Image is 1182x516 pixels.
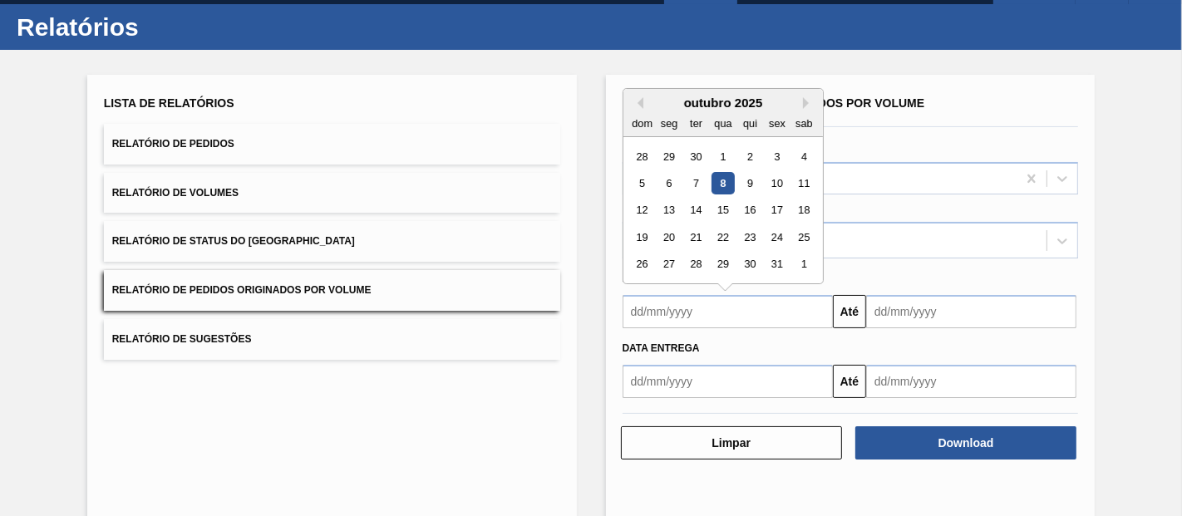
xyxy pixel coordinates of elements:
[628,143,817,278] div: month 2025-10
[631,112,653,135] div: dom
[657,226,680,248] div: Choose segunda-feira, 20 de outubro de 2025
[684,199,707,222] div: Choose terça-feira, 14 de outubro de 2025
[866,365,1076,398] input: dd/mm/yyyy
[623,295,833,328] input: dd/mm/yyyy
[657,172,680,194] div: Choose segunda-feira, 6 de outubro de 2025
[712,172,734,194] div: Choose quarta-feira, 8 de outubro de 2025
[112,333,252,345] span: Relatório de Sugestões
[792,145,815,168] div: Choose sábado, 4 de outubro de 2025
[621,426,842,459] button: Limpar
[738,145,761,168] div: Choose quinta-feira, 2 de outubro de 2025
[104,319,560,360] button: Relatório de Sugestões
[855,426,1076,459] button: Download
[866,295,1076,328] input: dd/mm/yyyy
[104,221,560,262] button: Relatório de Status do [GEOGRAPHIC_DATA]
[766,199,788,222] div: Choose sexta-feira, 17 de outubro de 2025
[631,172,653,194] div: Choose domingo, 5 de outubro de 2025
[112,138,234,150] span: Relatório de Pedidos
[112,235,355,247] span: Relatório de Status do [GEOGRAPHIC_DATA]
[803,97,815,109] button: Next Month
[623,342,700,354] span: Data Entrega
[712,145,734,168] div: Choose quarta-feira, 1 de outubro de 2025
[792,112,815,135] div: sab
[766,145,788,168] div: Choose sexta-feira, 3 de outubro de 2025
[833,365,866,398] button: Até
[684,145,707,168] div: Choose terça-feira, 30 de setembro de 2025
[792,226,815,248] div: Choose sábado, 25 de outubro de 2025
[738,172,761,194] div: Choose quinta-feira, 9 de outubro de 2025
[766,253,788,276] div: Choose sexta-feira, 31 de outubro de 2025
[104,96,234,110] span: Lista de Relatórios
[766,112,788,135] div: sex
[792,253,815,276] div: Choose sábado, 1 de novembro de 2025
[104,270,560,311] button: Relatório de Pedidos Originados por Volume
[684,253,707,276] div: Choose terça-feira, 28 de outubro de 2025
[657,112,680,135] div: seg
[631,253,653,276] div: Choose domingo, 26 de outubro de 2025
[623,365,833,398] input: dd/mm/yyyy
[657,145,680,168] div: Choose segunda-feira, 29 de setembro de 2025
[631,226,653,248] div: Choose domingo, 19 de outubro de 2025
[631,199,653,222] div: Choose domingo, 12 de outubro de 2025
[792,172,815,194] div: Choose sábado, 11 de outubro de 2025
[112,284,372,296] span: Relatório de Pedidos Originados por Volume
[17,17,312,37] h1: Relatórios
[766,172,788,194] div: Choose sexta-feira, 10 de outubro de 2025
[833,295,866,328] button: Até
[104,124,560,165] button: Relatório de Pedidos
[623,96,823,110] div: outubro 2025
[712,226,734,248] div: Choose quarta-feira, 22 de outubro de 2025
[738,112,761,135] div: qui
[792,199,815,222] div: Choose sábado, 18 de outubro de 2025
[738,226,761,248] div: Choose quinta-feira, 23 de outubro de 2025
[712,199,734,222] div: Choose quarta-feira, 15 de outubro de 2025
[632,97,643,109] button: Previous Month
[684,112,707,135] div: ter
[657,253,680,276] div: Choose segunda-feira, 27 de outubro de 2025
[712,253,734,276] div: Choose quarta-feira, 29 de outubro de 2025
[738,199,761,222] div: Choose quinta-feira, 16 de outubro de 2025
[684,226,707,248] div: Choose terça-feira, 21 de outubro de 2025
[684,172,707,194] div: Choose terça-feira, 7 de outubro de 2025
[766,226,788,248] div: Choose sexta-feira, 24 de outubro de 2025
[738,253,761,276] div: Choose quinta-feira, 30 de outubro de 2025
[712,112,734,135] div: qua
[104,173,560,214] button: Relatório de Volumes
[112,187,239,199] span: Relatório de Volumes
[657,199,680,222] div: Choose segunda-feira, 13 de outubro de 2025
[631,145,653,168] div: Choose domingo, 28 de setembro de 2025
